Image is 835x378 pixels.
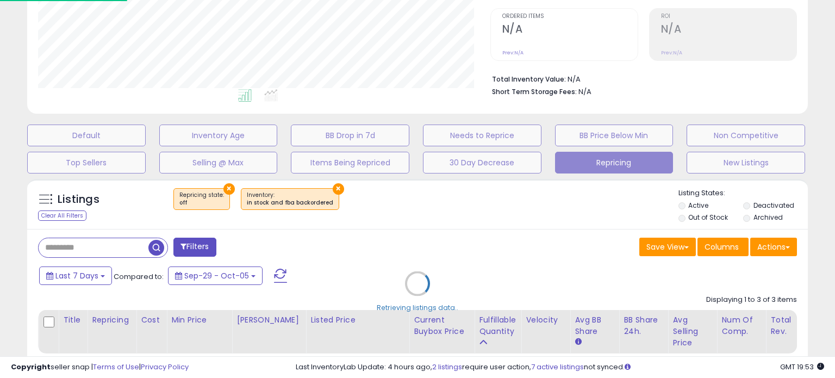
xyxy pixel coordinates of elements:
[159,125,278,146] button: Inventory Age
[423,152,541,173] button: 30 Day Decrease
[502,49,524,56] small: Prev: N/A
[27,152,146,173] button: Top Sellers
[492,87,577,96] b: Short Term Storage Fees:
[502,14,638,20] span: Ordered Items
[27,125,146,146] button: Default
[661,23,796,38] h2: N/A
[423,125,541,146] button: Needs to Reprice
[492,75,566,84] b: Total Inventory Value:
[11,362,51,372] strong: Copyright
[291,125,409,146] button: BB Drop in 7d
[661,14,796,20] span: ROI
[578,86,591,97] span: N/A
[291,152,409,173] button: Items Being Repriced
[687,152,805,173] button: New Listings
[555,125,674,146] button: BB Price Below Min
[159,152,278,173] button: Selling @ Max
[555,152,674,173] button: Repricing
[687,125,805,146] button: Non Competitive
[377,302,458,312] div: Retrieving listings data..
[502,23,638,38] h2: N/A
[661,49,682,56] small: Prev: N/A
[492,72,789,85] li: N/A
[11,362,189,373] div: seller snap | |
